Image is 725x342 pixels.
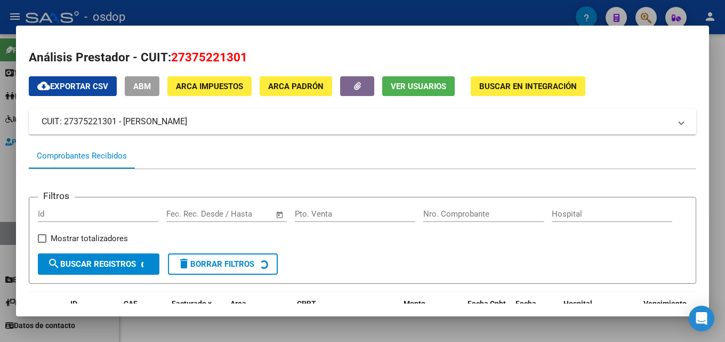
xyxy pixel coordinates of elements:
[47,259,136,269] span: Buscar Registros
[168,253,278,275] button: Borrar Filtros
[37,79,50,92] mat-icon: cloud_download
[297,299,316,308] span: CPBT
[171,50,247,64] span: 27375221301
[260,76,332,96] button: ARCA Padrón
[689,306,714,331] div: Open Intercom Messenger
[178,257,190,270] mat-icon: delete
[38,189,75,203] h3: Filtros
[639,292,687,339] datatable-header-cell: Vencimiento Auditoría
[37,82,108,91] span: Exportar CSV
[226,292,293,339] datatable-header-cell: Area
[268,82,324,91] span: ARCA Padrón
[399,292,463,339] datatable-header-cell: Monto
[643,299,687,320] span: Vencimiento Auditoría
[211,209,262,219] input: End date
[47,257,60,270] mat-icon: search
[391,82,446,91] span: Ver Usuarios
[479,82,577,91] span: Buscar en Integración
[166,209,201,219] input: Start date
[125,76,159,96] button: ABM
[172,299,212,320] span: Facturado x Orden De
[511,292,559,339] datatable-header-cell: Fecha Recibido
[42,115,671,128] mat-panel-title: CUIT: 27375221301 - [PERSON_NAME]
[559,292,639,339] datatable-header-cell: Hospital
[66,292,119,339] datatable-header-cell: ID
[51,232,128,245] span: Mostrar totalizadores
[37,150,127,162] div: Comprobantes Recibidos
[471,76,585,96] button: Buscar en Integración
[274,209,286,221] button: Open calendar
[29,49,696,67] h2: Análisis Prestador - CUIT:
[468,299,506,308] span: Fecha Cpbt
[124,299,138,308] span: CAE
[167,292,226,339] datatable-header-cell: Facturado x Orden De
[230,299,246,308] span: Area
[29,76,117,96] button: Exportar CSV
[29,109,696,134] mat-expansion-panel-header: CUIT: 27375221301 - [PERSON_NAME]
[70,299,77,308] span: ID
[178,259,254,269] span: Borrar Filtros
[119,292,167,339] datatable-header-cell: CAE
[133,82,151,91] span: ABM
[515,299,545,320] span: Fecha Recibido
[38,253,159,275] button: Buscar Registros
[563,299,592,308] span: Hospital
[463,292,511,339] datatable-header-cell: Fecha Cpbt
[176,82,243,91] span: ARCA Impuestos
[404,299,425,308] span: Monto
[382,76,455,96] button: Ver Usuarios
[293,292,399,339] datatable-header-cell: CPBT
[167,76,252,96] button: ARCA Impuestos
